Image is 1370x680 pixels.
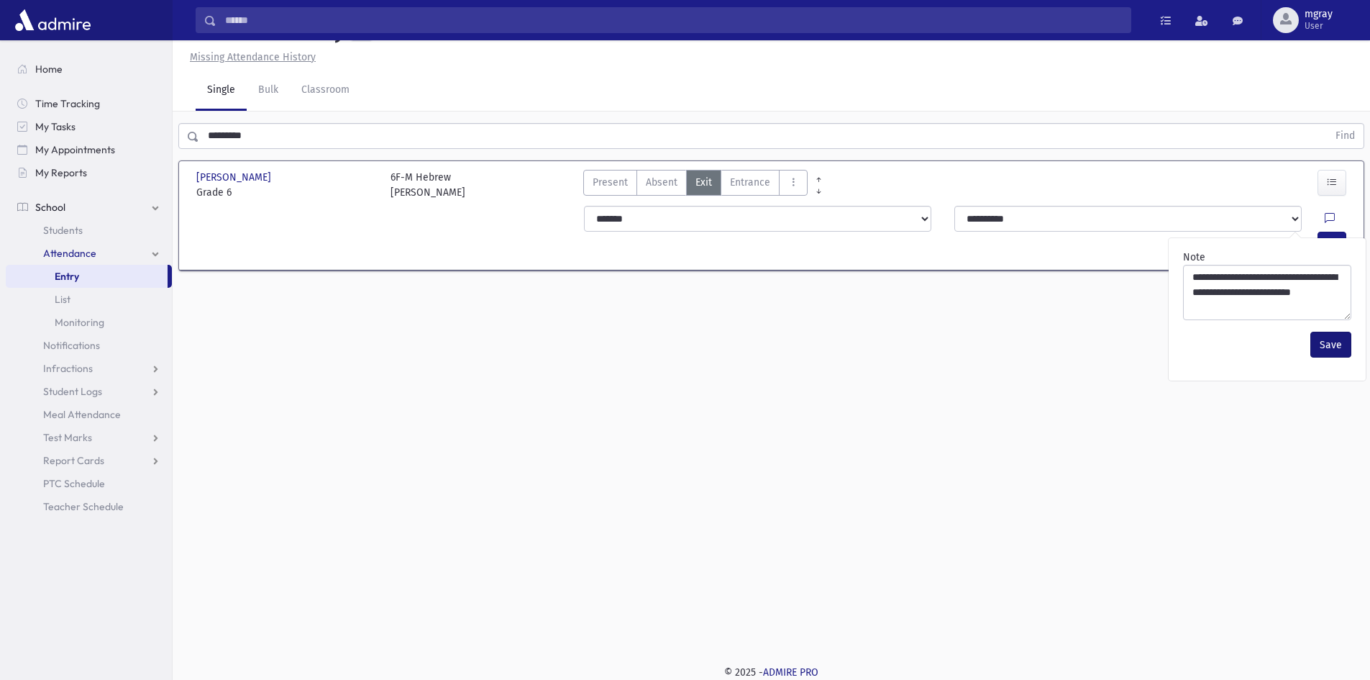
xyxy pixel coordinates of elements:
img: AdmirePro [12,6,94,35]
a: Monitoring [6,311,172,334]
a: Infractions [6,357,172,380]
a: My Tasks [6,115,172,138]
span: Students [43,224,83,237]
a: Student Logs [6,380,172,403]
span: Infractions [43,362,93,375]
span: mgray [1305,9,1333,20]
a: My Appointments [6,138,172,161]
div: 6F-M Hebrew [PERSON_NAME] [391,170,465,200]
a: Attendance [6,242,172,265]
span: Present [593,175,628,190]
span: My Tasks [35,120,76,133]
button: Find [1327,124,1364,148]
span: Exit [695,175,712,190]
span: Attendance [43,247,96,260]
span: Monitoring [55,316,104,329]
span: Report Cards [43,454,104,467]
a: Entry [6,265,168,288]
button: Save [1310,332,1351,358]
span: Absent [646,175,677,190]
span: Notifications [43,339,100,352]
span: PTC Schedule [43,477,105,490]
span: My Reports [35,166,87,179]
a: Students [6,219,172,242]
span: Student Logs [43,385,102,398]
span: List [55,293,70,306]
span: Entrance [730,175,770,190]
input: Search [216,7,1131,33]
a: Notifications [6,334,172,357]
span: [PERSON_NAME] [196,170,274,185]
span: Home [35,63,63,76]
a: Home [6,58,172,81]
span: Grade 6 [196,185,376,200]
div: © 2025 - [196,665,1347,680]
a: School [6,196,172,219]
a: Report Cards [6,449,172,472]
span: School [35,201,65,214]
span: Entry [55,270,79,283]
u: Missing Attendance History [190,51,316,63]
a: PTC Schedule [6,472,172,495]
span: Time Tracking [35,97,100,110]
a: Test Marks [6,426,172,449]
div: AttTypes [583,170,808,200]
span: Meal Attendance [43,408,121,421]
span: Test Marks [43,431,92,444]
label: Note [1183,250,1205,265]
a: Teacher Schedule [6,495,172,518]
span: My Appointments [35,143,115,156]
a: Missing Attendance History [184,51,316,63]
span: User [1305,20,1333,32]
a: Time Tracking [6,92,172,115]
a: Classroom [290,71,361,111]
span: Teacher Schedule [43,500,124,513]
a: Bulk [247,71,290,111]
a: List [6,288,172,311]
a: Meal Attendance [6,403,172,426]
a: My Reports [6,161,172,184]
a: Single [196,71,247,111]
